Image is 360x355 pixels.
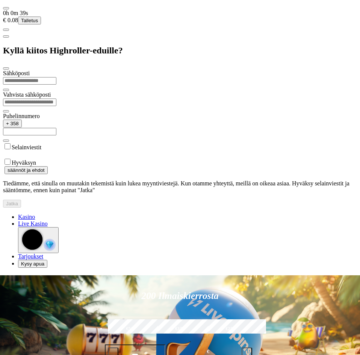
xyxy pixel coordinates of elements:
[6,201,18,206] span: Jatka
[207,318,254,340] label: €250
[3,29,9,31] button: menu
[156,318,204,340] label: €150
[3,200,21,208] button: Jatka
[3,10,28,16] span: user session time
[18,253,43,259] span: Tarjoukset
[18,214,35,220] span: Kasino
[3,67,9,70] button: close
[3,35,9,38] button: chevron-left icon
[5,166,48,174] button: säännöt ja ehdot
[18,260,47,268] button: headphones iconKysy apua
[3,110,9,112] button: eye icon
[18,214,35,220] a: diamond iconKasino
[21,18,38,23] span: Talletus
[44,239,56,251] img: reward-icon
[3,113,40,119] label: Puhelinnumero
[18,220,48,227] span: Live Kasino
[3,17,18,23] span: € 0.08
[3,46,357,56] h2: Kyllä kiitos Highroller-eduille?
[18,227,59,253] button: reward-icon
[21,261,44,267] span: Kysy apua
[12,159,36,166] label: Hyväksyn
[3,7,9,9] button: menu
[3,120,22,127] button: + 358chevron-down icon
[18,17,41,24] button: Talletus
[18,220,48,227] a: poker-chip iconLive Kasino
[3,180,357,194] p: Tiedämme, että sinulla on muutakin tekemistä kuin lukea myyntiviestejä. Kun otamme yhteyttä, meil...
[3,70,30,76] label: Sähköposti
[3,91,51,98] label: Vahvista sähköposti
[3,89,9,91] button: eye icon
[12,144,41,150] label: Selainviestit
[3,140,9,142] button: eye icon
[106,318,153,340] label: €50
[18,253,43,259] a: gift-inverted iconTarjoukset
